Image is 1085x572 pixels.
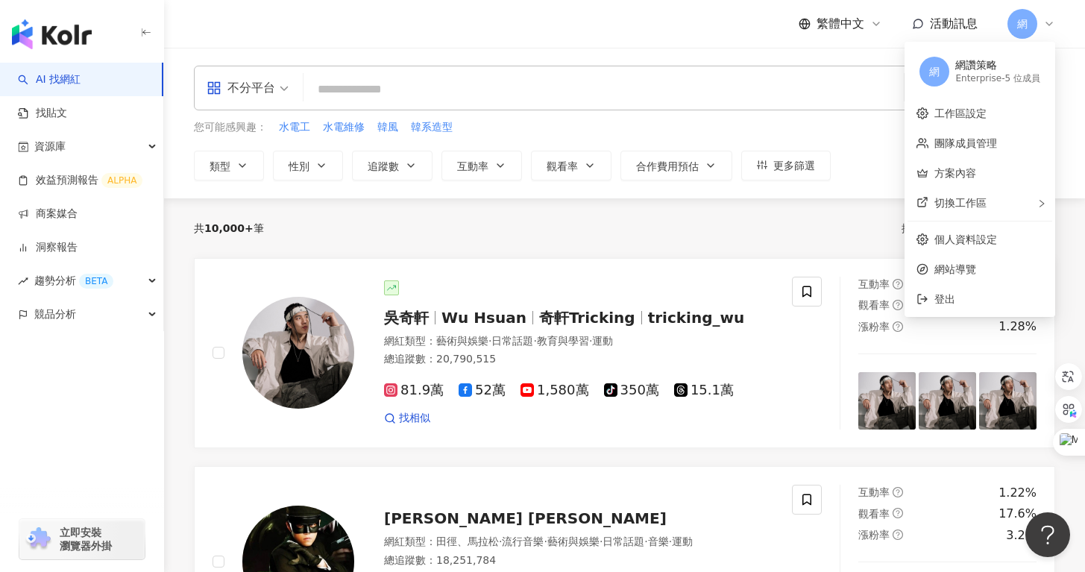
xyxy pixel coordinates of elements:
[817,16,864,32] span: 繁體中文
[279,120,310,135] span: 水電工
[384,334,774,349] div: 網紅類型 ：
[669,535,672,547] span: ·
[18,106,67,121] a: 找貼文
[1006,527,1037,544] div: 3.2%
[930,16,978,31] span: 活動訊息
[273,151,343,180] button: 性別
[441,151,522,180] button: 互動率
[773,160,815,172] span: 更多篩選
[207,76,275,100] div: 不分平台
[531,151,611,180] button: 觀看率
[537,335,589,347] span: 教育與學習
[457,160,488,172] span: 互動率
[929,63,940,80] span: 網
[488,335,491,347] span: ·
[411,120,453,135] span: 韓系造型
[12,19,92,49] img: logo
[384,535,774,550] div: 網紅類型 ：
[603,535,644,547] span: 日常話題
[648,309,745,327] span: tricking_wu
[589,335,592,347] span: ·
[18,276,28,286] span: rise
[919,372,976,430] img: post-image
[384,383,444,398] span: 81.9萬
[741,151,831,180] button: 更多篩選
[384,309,429,327] span: 吳奇軒
[194,120,267,135] span: 您可能感興趣：
[441,309,526,327] span: Wu Hsuan
[674,383,734,398] span: 15.1萬
[934,233,997,245] a: 個人資料設定
[955,58,1040,73] div: 網讚策略
[934,197,987,209] span: 切換工作區
[544,535,547,547] span: ·
[600,535,603,547] span: ·
[194,151,264,180] button: 類型
[858,321,890,333] span: 漲粉率
[547,160,578,172] span: 觀看率
[60,526,112,553] span: 立即安裝 瀏覽器外掛
[934,107,987,119] a: 工作區設定
[934,167,976,179] a: 方案內容
[19,519,145,559] a: chrome extension立即安裝 瀏覽器外掛
[998,318,1037,335] div: 1.28%
[18,173,142,188] a: 效益預測報告ALPHA
[459,383,506,398] span: 52萬
[384,509,667,527] span: [PERSON_NAME] [PERSON_NAME]
[204,222,254,234] span: 10,000+
[998,506,1037,522] div: 17.6%
[533,335,536,347] span: ·
[377,119,399,136] button: 韓風
[18,207,78,221] a: 商案媒合
[377,120,398,135] span: 韓風
[384,352,774,367] div: 總追蹤數 ： 20,790,515
[1017,16,1028,32] span: 網
[893,321,903,332] span: question-circle
[323,120,365,135] span: 水電維修
[34,130,66,163] span: 資源庫
[436,535,499,547] span: 田徑、馬拉松
[893,300,903,310] span: question-circle
[648,535,669,547] span: 音樂
[858,299,890,311] span: 觀看率
[592,335,613,347] span: 運動
[502,535,544,547] span: 流行音樂
[410,119,453,136] button: 韓系造型
[644,535,647,547] span: ·
[858,278,890,290] span: 互動率
[194,222,264,234] div: 共 筆
[436,335,488,347] span: 藝術與娛樂
[902,216,994,240] div: 排序：
[499,535,502,547] span: ·
[858,529,890,541] span: 漲粉率
[893,508,903,518] span: question-circle
[194,258,1055,448] a: KOL Avatar吳奇軒Wu Hsuan奇軒Trickingtricking_wu網紅類型：藝術與娛樂·日常話題·教育與學習·運動總追蹤數：20,790,51581.9萬52萬1,580萬35...
[934,293,955,305] span: 登出
[210,160,230,172] span: 類型
[893,529,903,540] span: question-circle
[539,309,635,327] span: 奇軒Tricking
[934,261,1043,277] span: 網站導覽
[352,151,433,180] button: 追蹤數
[998,485,1037,501] div: 1.22%
[1037,199,1046,208] span: right
[322,119,365,136] button: 水電維修
[547,535,600,547] span: 藝術與娛樂
[604,383,659,398] span: 350萬
[521,383,589,398] span: 1,580萬
[893,487,903,497] span: question-circle
[620,151,732,180] button: 合作費用預估
[368,160,399,172] span: 追蹤數
[18,72,81,87] a: searchAI 找網紅
[955,72,1040,85] div: Enterprise - 5 位成員
[858,486,890,498] span: 互動率
[207,81,221,95] span: appstore
[34,298,76,331] span: 競品分析
[1025,512,1070,557] iframe: Help Scout Beacon - Open
[858,372,916,430] img: post-image
[278,119,311,136] button: 水電工
[979,372,1037,430] img: post-image
[491,335,533,347] span: 日常話題
[384,411,430,426] a: 找相似
[934,137,997,149] a: 團隊成員管理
